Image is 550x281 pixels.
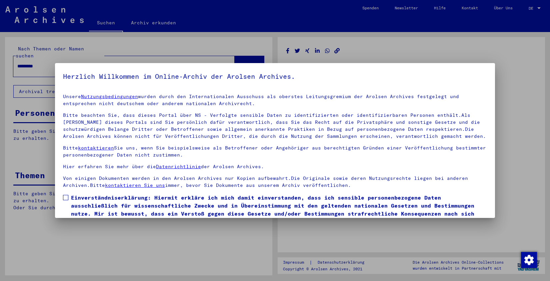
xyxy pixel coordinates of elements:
a: Nutzungsbedingungen [81,93,138,99]
p: Bitte beachten Sie, dass dieses Portal über NS - Verfolgte sensible Daten zu identifizierten oder... [63,112,487,140]
span: Einverständniserklärung: Hiermit erkläre ich mich damit einverstanden, dass ich sensible personen... [71,194,487,226]
a: kontaktieren Sie uns [105,182,165,188]
p: Bitte Sie uns, wenn Sie beispielsweise als Betroffener oder Angehöriger aus berechtigten Gründen ... [63,145,487,159]
p: Hier erfahren Sie mehr über die der Arolsen Archives. [63,163,487,170]
img: Zustimmung ändern [521,252,537,268]
p: Von einigen Dokumenten werden in den Arolsen Archives nur Kopien aufbewahrt.Die Originale sowie d... [63,175,487,189]
a: kontaktieren [78,145,114,151]
h5: Herzlich Willkommen im Online-Archiv der Arolsen Archives. [63,71,487,82]
div: Zustimmung ändern [521,252,537,268]
a: Datenrichtlinie [156,164,201,170]
p: Unsere wurden durch den Internationalen Ausschuss als oberstes Leitungsgremium der Arolsen Archiv... [63,93,487,107]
